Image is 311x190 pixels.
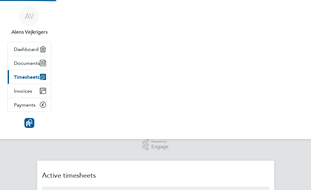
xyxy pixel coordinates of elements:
[7,28,51,36] span: Alens Vejkrigers
[7,6,51,36] a: AVAlens Vejkrigers
[8,70,51,84] a: Timesheets
[8,42,51,56] a: Dashboard
[14,102,36,108] span: Payments
[151,144,169,150] span: Engage
[8,84,51,98] a: Invoices
[142,139,169,151] a: Powered byEngage
[7,118,51,128] a: Go to home page
[14,46,39,52] span: Dashboard
[14,88,32,94] span: Invoices
[8,56,51,70] a: Documents
[42,171,269,187] h2: Active timesheets
[25,12,34,20] span: AV
[24,118,34,128] img: resourcinggroup-logo-retina.png
[14,60,40,66] span: Documents
[14,74,40,80] span: Timesheets
[8,98,51,112] a: Payments
[151,139,169,144] span: Powered by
